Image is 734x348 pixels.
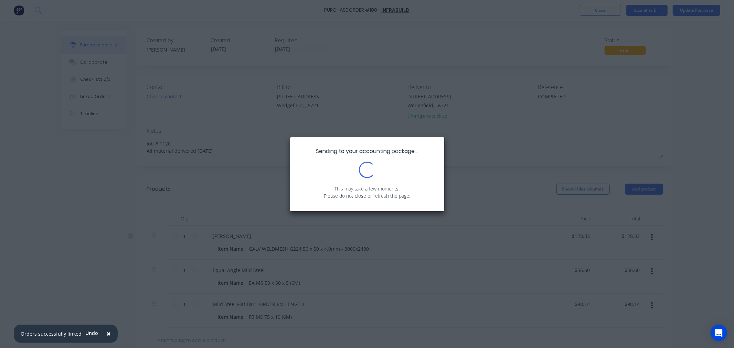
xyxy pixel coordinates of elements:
[21,330,82,337] div: Orders successfully linked
[711,325,727,341] div: Open Intercom Messenger
[82,328,102,338] button: Undo
[300,185,434,192] p: This may take a few moments.
[107,329,111,338] span: ×
[300,192,434,199] p: Please do not close or refresh the page.
[100,326,118,342] button: Close
[316,147,418,155] span: Sending to your accounting package...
